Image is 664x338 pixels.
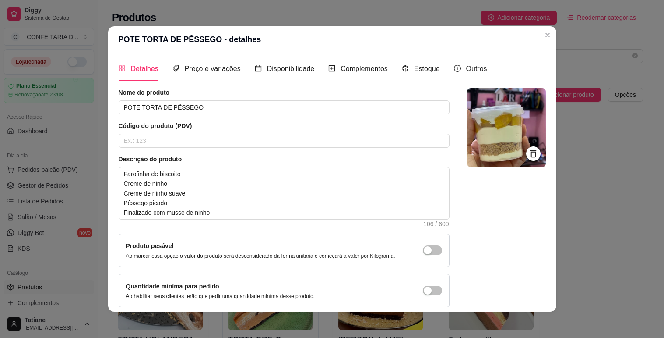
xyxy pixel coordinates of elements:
p: Ao marcar essa opção o valor do produto será desconsiderado da forma unitária e começará a valer ... [126,253,395,260]
label: Produto pesável [126,242,174,249]
input: Ex.: Hamburguer de costela [119,100,450,114]
span: appstore [119,65,126,72]
span: tags [172,65,179,72]
span: plus-square [328,65,335,72]
header: POTE TORTA DE PÊSSEGO - detalhes [108,26,556,53]
textarea: Farofinha de biscoito Creme de ninho Creme de ninho suave Pêssego picado Finalizado com musse de ... [119,167,449,219]
article: Código do produto (PDV) [119,121,450,130]
article: Descrição do produto [119,155,450,164]
article: Nome do produto [119,88,450,97]
span: Preço e variações [185,65,241,72]
span: Detalhes [131,65,158,72]
span: info-circle [454,65,461,72]
button: Close [541,28,555,42]
p: Ao habilitar seus clientes terão que pedir uma quantidade miníma desse produto. [126,293,315,300]
span: Estoque [414,65,440,72]
span: code-sandbox [402,65,409,72]
label: Quantidade miníma para pedido [126,283,219,290]
span: Disponibilidade [267,65,315,72]
span: calendar [255,65,262,72]
span: Complementos [341,65,388,72]
span: Outros [466,65,487,72]
img: logo da loja [467,88,546,167]
input: Ex.: 123 [119,134,450,148]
